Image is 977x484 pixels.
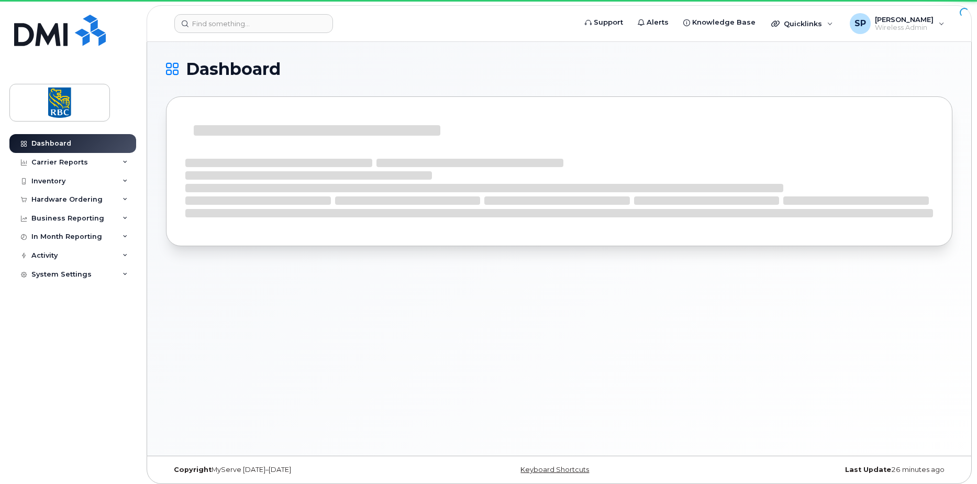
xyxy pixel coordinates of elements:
[845,466,891,474] strong: Last Update
[520,466,589,474] a: Keyboard Shortcuts
[690,466,952,474] div: 26 minutes ago
[166,466,428,474] div: MyServe [DATE]–[DATE]
[174,466,212,474] strong: Copyright
[186,61,281,77] span: Dashboard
